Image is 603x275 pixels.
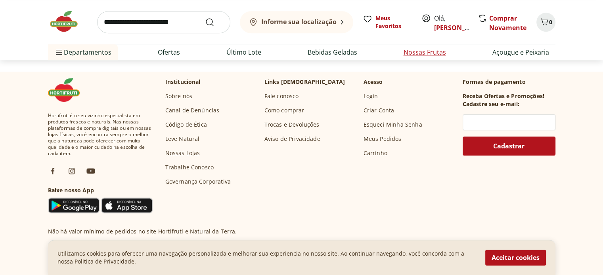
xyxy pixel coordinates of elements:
[48,9,88,33] img: Hortifruti
[165,121,207,129] a: Código de Ética
[57,250,476,266] p: Utilizamos cookies para oferecer uma navegação personalizada e melhorar sua experiencia no nosso ...
[48,78,88,102] img: Hortifruti
[67,166,77,176] img: ig
[240,11,353,33] button: Informe sua localização
[363,14,412,30] a: Meus Favoritos
[463,100,519,108] h3: Cadastre seu e-mail:
[463,78,555,86] p: Formas de pagamento
[264,135,320,143] a: Aviso de Privacidade
[48,112,153,157] span: Hortifruti é o seu vizinho especialista em produtos frescos e naturais. Nas nossas plataformas de...
[165,163,214,171] a: Trabalhe Conosco
[536,13,555,32] button: Carrinho
[364,135,402,143] a: Meus Pedidos
[364,78,383,86] p: Acesso
[308,47,357,57] a: Bebidas Geladas
[264,78,345,86] p: Links [DEMOGRAPHIC_DATA]
[364,149,387,157] a: Carrinho
[101,197,153,213] img: App Store Icon
[434,23,486,32] a: [PERSON_NAME]
[97,11,230,33] input: search
[364,106,394,114] a: Criar Conta
[264,121,320,129] a: Trocas e Devoluções
[404,47,446,57] a: Nossas Frutas
[48,186,153,194] h3: Baixe nosso App
[54,43,111,62] span: Departamentos
[165,78,201,86] p: Institucional
[364,92,378,100] a: Login
[261,17,337,26] b: Informe sua localização
[364,121,422,129] a: Esqueci Minha Senha
[489,14,526,32] a: Comprar Novamente
[54,43,64,62] button: Menu
[165,178,231,186] a: Governança Corporativa
[165,92,192,100] a: Sobre nós
[493,143,525,149] span: Cadastrar
[485,250,546,266] button: Aceitar cookies
[264,106,304,114] a: Como comprar
[375,14,412,30] span: Meus Favoritos
[165,149,200,157] a: Nossas Lojas
[549,18,552,26] span: 0
[48,197,100,213] img: Google Play Icon
[205,17,224,27] button: Submit Search
[158,47,180,57] a: Ofertas
[226,47,261,57] a: Último Lote
[463,137,555,156] button: Cadastrar
[165,135,200,143] a: Leve Natural
[463,92,544,100] h3: Receba Ofertas e Promoções!
[264,92,299,100] a: Fale conosco
[48,228,237,235] p: Não há valor mínimo de pedidos no site Hortifruti e Natural da Terra.
[434,13,469,32] span: Olá,
[492,47,549,57] a: Açougue e Peixaria
[48,166,57,176] img: fb
[86,166,96,176] img: ytb
[165,106,220,114] a: Canal de Denúncias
